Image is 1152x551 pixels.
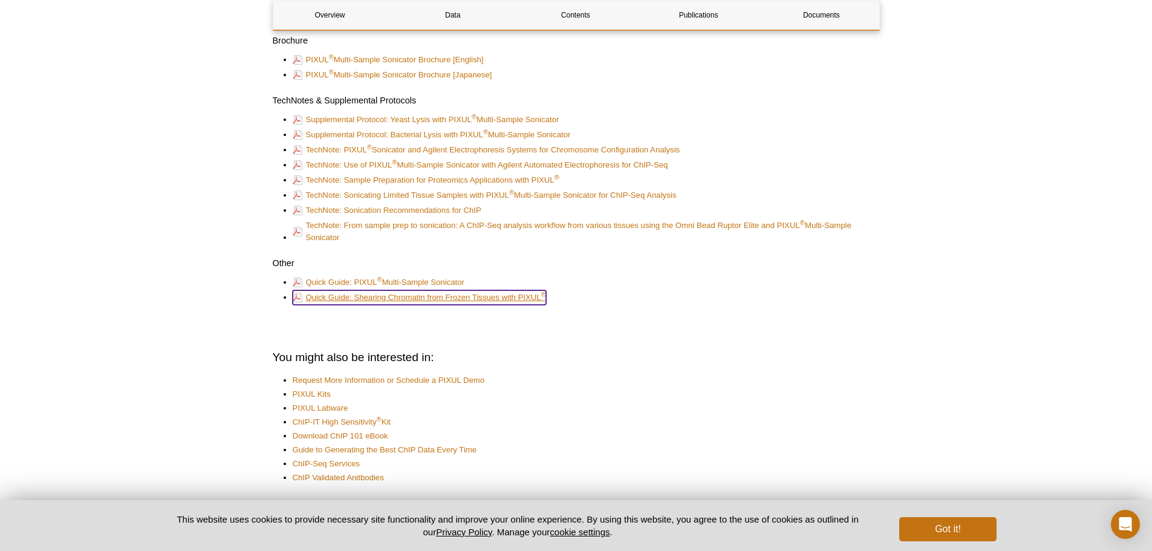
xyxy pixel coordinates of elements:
a: PIXUL®Multi-Sample Sonicator Brochure [English] [293,53,484,67]
a: Contents [519,1,633,30]
a: Quick Guide: Shearing Chromatin from Frozen Tissues with PIXUL® [293,290,546,305]
a: PIXUL Labware [293,402,348,414]
sup: ® [541,291,546,298]
a: Quick Guide: PIXUL®Multi-Sample Sonicator [293,275,464,290]
h3: Other [273,256,880,270]
a: Overview [273,1,387,30]
a: Guide to Generating the Best ChIP Data Every Time [293,444,477,456]
button: Got it! [899,517,996,541]
button: cookie settings [550,527,610,537]
a: TechNote: Use of PIXUL®Multi-Sample Sonicator with Agilent Automated Electrophoresis for ChIP-Seq [293,158,668,172]
sup: ® [377,276,382,283]
h3: Brochure [273,33,880,48]
sup: ® [367,143,372,151]
sup: ® [377,415,382,422]
sup: ® [800,219,805,226]
a: Supplemental Protocol: Bacterial Lysis with PIXUL®Multi-Sample Sonicator [293,128,571,142]
a: ChIP-Seq Services [293,458,360,470]
a: Privacy Policy [436,527,492,537]
a: ChIP Validated Anitbodies [293,472,384,484]
div: Open Intercom Messenger [1111,510,1140,539]
a: TechNote: PIXUL®Sonicator and Agilent Electrophoresis Systems for Chromosome Configuration Analysis [293,143,680,157]
sup: ® [472,113,477,120]
a: TechNote: From sample prep to sonication: A ChIP-Seq analysis workflow from various tissues using... [293,218,868,245]
sup: ® [483,128,488,135]
p: This website uses cookies to provide necessary site functionality and improve your online experie... [156,513,880,538]
sup: ® [329,53,334,60]
a: TechNote: Sonication Recommendations for ChIP [293,203,481,218]
h3: TechNotes & Supplemental Protocols [273,93,880,108]
a: Download ChIP 101 eBook [293,430,388,442]
a: ChIP-IT High Sensitivity®Kit [293,416,391,428]
h2: You might also be interested in: [273,349,880,365]
a: TechNote: Sample Preparation for Proteomics Applications with PIXUL® [293,173,559,187]
a: Publications [642,1,755,30]
a: PIXUL®Multi-Sample Sonicator Brochure [Japanese] [293,68,492,82]
sup: ® [392,158,397,166]
a: Data [396,1,510,30]
a: Request More Information or Schedule a PIXUL Demo [293,374,485,386]
a: PIXUL Kits [293,388,331,400]
sup: ® [509,189,514,196]
sup: ® [555,174,559,181]
sup: ® [329,68,334,76]
a: Supplemental Protocol: Yeast Lysis with PIXUL®Multi-Sample Sonicator [293,112,559,127]
a: Documents [764,1,878,30]
a: TechNote: Sonicating Limited Tissue Samples with PIXUL®Multi-Sample Sonicator for ChIP-Seq Analysis [293,188,677,203]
